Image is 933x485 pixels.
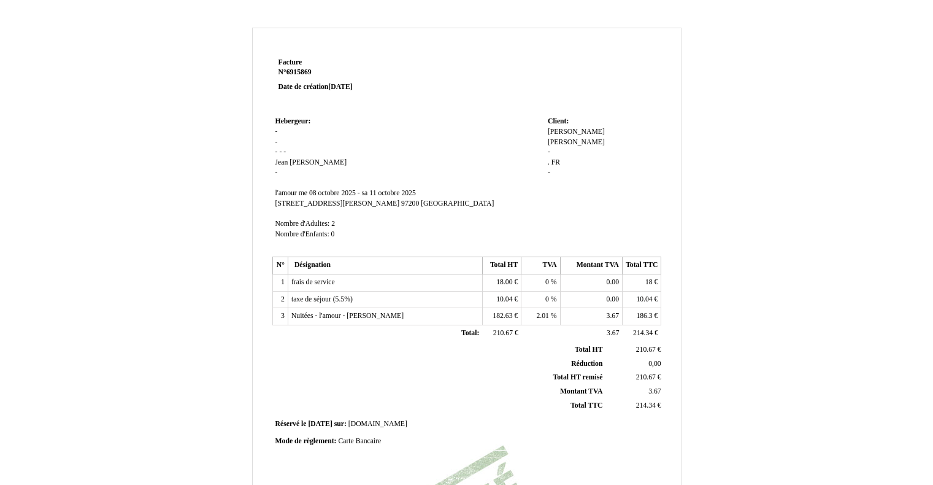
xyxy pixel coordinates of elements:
span: Réservé le [275,420,307,428]
span: Total HT remisé [553,373,602,381]
td: € [605,343,663,357]
th: Montant TVA [560,257,622,274]
span: 18 [645,278,653,286]
span: 0.00 [607,278,619,286]
span: [STREET_ADDRESS][PERSON_NAME] [275,200,400,208]
span: [DOMAIN_NAME] [348,420,407,428]
span: [PERSON_NAME] [290,158,347,166]
span: Réduction [571,360,602,368]
td: € [623,308,661,325]
span: - [548,148,550,156]
span: 186.3 [636,312,652,320]
span: Nombre d'Enfants: [275,230,329,238]
span: 210.67 [493,329,513,337]
span: - [548,169,550,177]
span: [DATE] [328,83,352,91]
td: € [623,274,661,292]
span: 3.67 [648,387,661,395]
span: Total TTC [570,402,602,409]
span: Client: [548,117,569,125]
td: € [482,325,521,343]
span: - [275,148,278,156]
span: 2 [331,220,335,228]
span: [DATE] [308,420,332,428]
span: frais de service [291,278,335,286]
td: € [605,371,663,385]
span: 0 [545,278,549,286]
span: Jean [275,158,288,166]
strong: N° [278,68,425,77]
span: 0 [545,295,549,303]
th: Total HT [482,257,521,274]
span: 182.63 [493,312,512,320]
span: Montant TVA [560,387,602,395]
th: TVA [521,257,560,274]
span: 214.34 [636,402,656,409]
span: FR [551,158,560,166]
span: 2.01 [536,312,548,320]
td: % [521,308,560,325]
th: Désignation [288,257,482,274]
strong: Date de création [278,83,353,91]
span: 3.67 [607,312,619,320]
span: Carte Bancaire [338,437,381,445]
span: 210.67 [636,346,656,354]
span: . [548,158,550,166]
span: 0.00 [607,295,619,303]
td: 1 [272,274,288,292]
td: € [605,398,663,413]
td: % [521,274,560,292]
span: Nuitées - l'amour - [PERSON_NAME] [291,312,404,320]
span: Total HT [575,346,602,354]
span: 210.67 [636,373,656,381]
td: € [623,291,661,308]
span: - [275,138,278,146]
span: [GEOGRAPHIC_DATA] [421,200,494,208]
td: € [482,274,521,292]
span: - [279,148,282,156]
span: sur: [334,420,347,428]
td: 2 [272,291,288,308]
span: 214.34 [633,329,653,337]
span: Hebergeur: [275,117,311,125]
span: 0,00 [648,360,661,368]
span: 10.04 [636,295,652,303]
th: N° [272,257,288,274]
span: 3.67 [607,329,619,337]
span: Total: [461,329,479,337]
span: 10.04 [496,295,512,303]
span: l'amour [275,189,297,197]
span: - [283,148,286,156]
span: 0 [331,230,335,238]
span: me 08 octobre 2025 - sa 11 octobre 2025 [299,189,416,197]
td: 3 [272,308,288,325]
span: 18.00 [496,278,512,286]
td: % [521,291,560,308]
span: 97200 [401,200,419,208]
span: Facture [278,58,302,66]
span: - [275,169,278,177]
span: taxe de séjour (5.5%) [291,295,353,303]
span: - [275,128,278,136]
td: € [482,308,521,325]
span: [PERSON_NAME] [548,128,605,136]
span: Mode de règlement: [275,437,337,445]
td: € [623,325,661,343]
span: 6915869 [286,68,312,76]
td: € [482,291,521,308]
span: [PERSON_NAME] [548,138,605,146]
th: Total TTC [623,257,661,274]
span: Nombre d'Adultes: [275,220,330,228]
